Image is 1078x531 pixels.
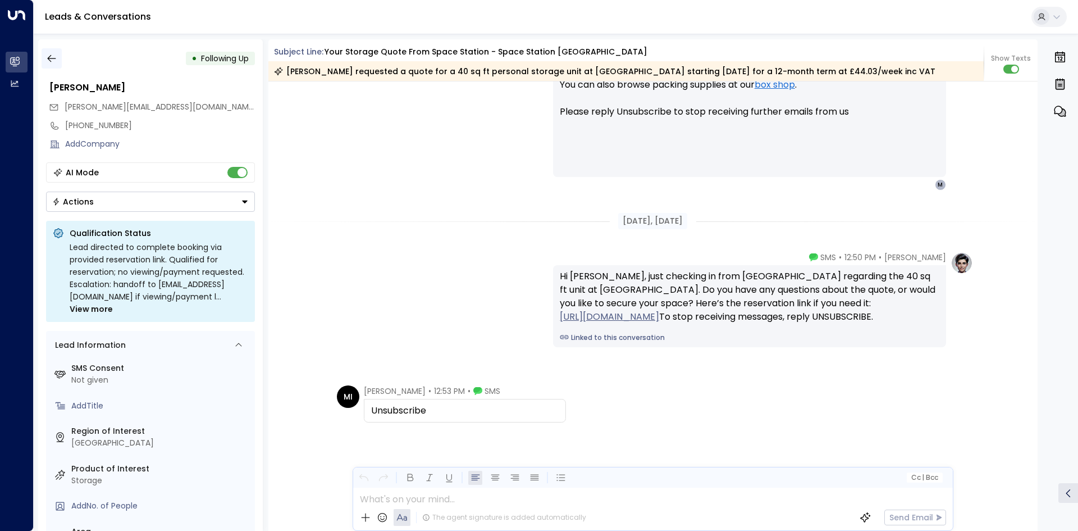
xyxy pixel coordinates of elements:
div: • [191,48,197,69]
div: [GEOGRAPHIC_DATA] [71,437,250,449]
label: Region of Interest [71,425,250,437]
span: • [428,385,431,397]
span: • [879,252,881,263]
div: Not given [71,374,250,386]
div: Your storage quote from Space Station - Space Station [GEOGRAPHIC_DATA] [325,46,647,58]
label: SMS Consent [71,362,250,374]
img: profile-logo.png [951,252,973,274]
div: AI Mode [66,167,99,178]
div: Actions [52,197,94,207]
a: Leads & Conversations [45,10,151,23]
p: Qualification Status [70,228,248,239]
span: [PERSON_NAME] [364,385,426,397]
div: [PERSON_NAME] [49,81,255,94]
span: [PERSON_NAME] [884,252,946,263]
div: AddNo. of People [71,500,250,512]
div: MI [337,385,359,408]
div: AddTitle [71,400,250,412]
div: AddCompany [65,138,255,150]
button: Undo [357,471,371,485]
span: | [922,474,924,482]
div: [PERSON_NAME] requested a quote for a 40 sq ft personal storage unit at [GEOGRAPHIC_DATA] startin... [274,66,935,77]
div: [DATE], [DATE] [618,213,687,229]
div: Hi [PERSON_NAME], just checking in from [GEOGRAPHIC_DATA] regarding the 40 sq ft unit at [GEOGRAP... [560,270,939,324]
div: Button group with a nested menu [46,192,255,212]
span: • [468,385,471,397]
span: SMS [820,252,836,263]
span: [PERSON_NAME][EMAIL_ADDRESS][DOMAIN_NAME] [65,101,256,112]
span: Cc Bcc [911,474,938,482]
div: Lead directed to complete booking via provided reservation link. Qualified for reservation; no vi... [70,241,248,315]
button: Actions [46,192,255,212]
span: • [839,252,842,263]
div: Storage [71,475,250,487]
span: muhammad.mdibrahim@nhs.net [65,101,255,113]
span: Show Texts [991,53,1031,63]
div: Lead Information [51,339,126,351]
div: The agent signature is added automatically [422,512,586,523]
a: Linked to this conversation [560,333,939,343]
span: SMS [485,385,500,397]
label: Product of Interest [71,463,250,475]
a: [URL][DOMAIN_NAME] [560,310,659,324]
button: Cc|Bcc [906,473,942,483]
a: box shop [755,78,795,92]
div: Unsubscribe [371,404,559,417]
span: Following Up [201,53,249,64]
button: Redo [376,471,390,485]
div: [PHONE_NUMBER] [65,120,255,131]
span: 12:53 PM [434,385,465,397]
span: 12:50 PM [844,252,876,263]
span: Subject Line: [274,46,323,57]
div: M [935,179,946,190]
span: View more [70,303,113,315]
